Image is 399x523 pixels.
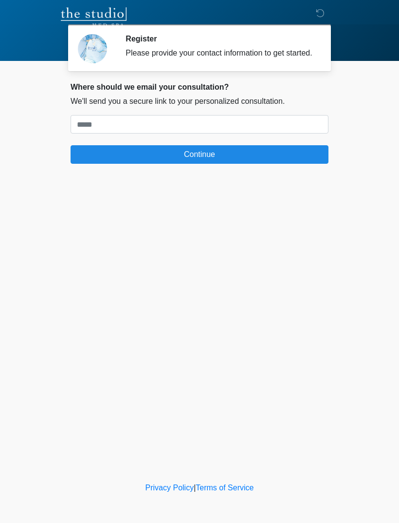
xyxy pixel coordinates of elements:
a: Terms of Service [196,484,254,492]
a: Privacy Policy [145,484,194,492]
h2: Register [126,34,314,43]
button: Continue [71,145,328,164]
div: Please provide your contact information to get started. [126,47,314,59]
h2: Where should we email your consultation? [71,82,328,92]
img: Agent Avatar [78,34,107,63]
p: We'll send you a secure link to your personalized consultation. [71,96,328,107]
a: | [194,484,196,492]
img: The Studio Med Spa Logo [61,7,127,27]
